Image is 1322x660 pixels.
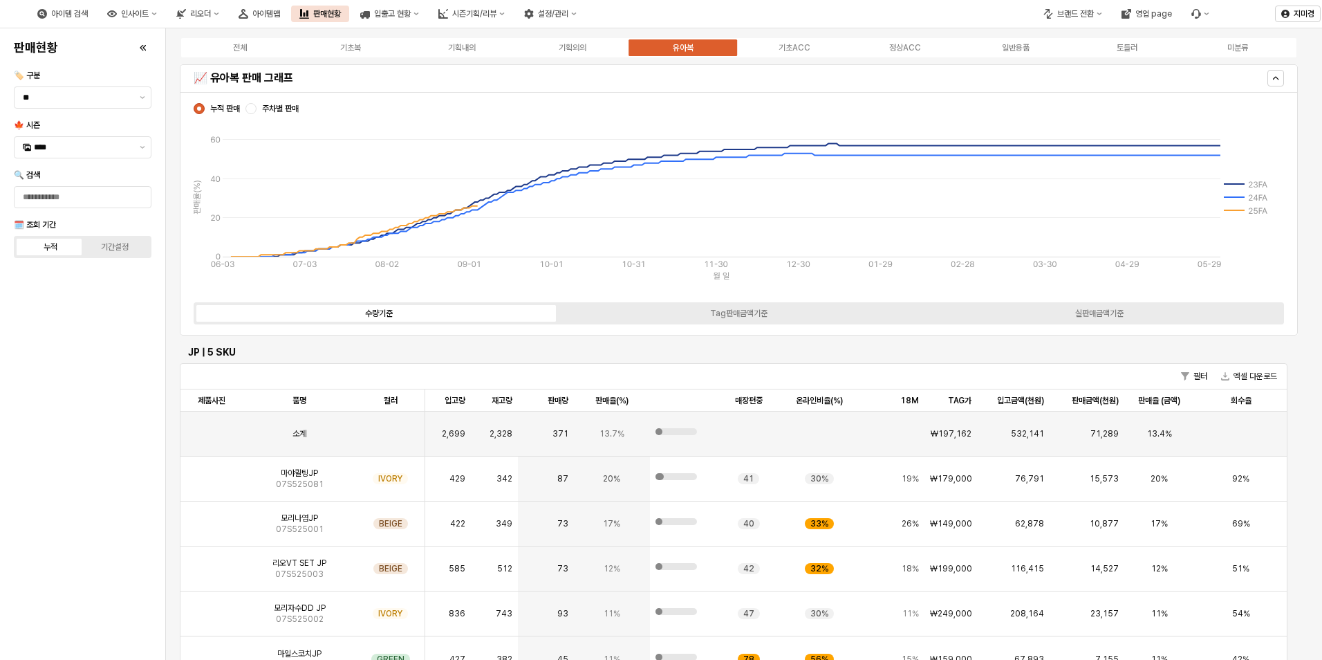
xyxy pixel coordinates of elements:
[997,395,1044,406] span: 입고금액(천원)
[101,242,129,252] div: 기간설정
[810,518,828,529] span: 33%
[134,137,151,158] button: 제안 사항 표시
[557,608,568,619] span: 93
[384,395,398,406] span: 컬러
[1113,6,1180,22] button: 영업 page
[743,473,754,484] span: 41
[496,608,512,619] span: 743
[281,468,318,479] span: 마야퀼팅JP
[291,6,349,22] button: 판매현황
[19,241,83,253] label: 누적
[374,9,411,19] div: 입출고 현황
[313,9,341,19] div: 판매현황
[29,6,96,22] button: 아이템 검색
[210,103,240,114] span: 누적 판매
[188,346,1279,358] h6: JP | 5 SKU
[44,242,57,252] div: 누적
[557,473,568,484] span: 87
[810,473,828,484] span: 30%
[900,395,919,406] span: 18M
[1010,608,1044,619] span: 208,164
[168,6,227,22] button: 리오더
[1151,608,1168,619] span: 11%
[452,9,496,19] div: 시즌기획/리뷰
[274,603,326,614] span: 모리자수DD JP
[673,43,693,53] div: 유아복
[1227,43,1248,53] div: 미분류
[710,309,767,318] div: Tag판매금액기준
[1057,9,1094,19] div: 브랜드 전환
[552,428,568,439] span: 371
[378,473,402,484] span: IVORY
[604,608,620,619] span: 11%
[1002,43,1030,53] div: 일반용품
[1138,395,1180,406] span: 판매율 (금액)
[557,563,568,574] span: 73
[810,563,828,574] span: 32%
[1232,473,1249,484] span: 92%
[743,518,754,529] span: 40
[516,6,585,22] button: 설정/관리
[743,608,754,619] span: 47
[448,43,476,53] div: 기획내의
[230,6,288,22] button: 아이템맵
[14,120,40,130] span: 🍁 시즌
[1011,563,1044,574] span: 116,415
[450,518,465,529] span: 422
[281,513,318,524] span: 모리나염JP
[1090,608,1119,619] span: 23,157
[548,395,568,406] span: 판매량
[604,563,620,574] span: 12%
[99,6,165,22] button: 인사이트
[1275,6,1321,22] button: 지미경
[292,428,306,439] span: 소계
[1011,428,1044,439] span: 532,141
[185,42,295,54] label: 전체
[1090,428,1119,439] span: 71,289
[1183,6,1218,22] div: Menu item 6
[277,648,322,659] span: 마일스코치JP
[190,9,211,19] div: 리오더
[496,473,512,484] span: 342
[1147,428,1172,439] span: 13.4%
[1072,395,1119,406] span: 판매금액(천원)
[850,42,960,54] label: 정상ACC
[442,428,465,439] span: 2,699
[1267,70,1284,86] button: Hide
[262,103,299,114] span: 주차별 판매
[1182,42,1293,54] label: 미분류
[1035,6,1110,22] div: 브랜드 전환
[1231,395,1251,406] span: 회수율
[1151,563,1168,574] span: 12%
[1294,8,1314,19] p: 지미경
[1015,518,1044,529] span: 62,878
[1015,473,1044,484] span: 76,791
[198,307,559,320] label: 수량기준
[1090,563,1119,574] span: 14,527
[275,569,324,580] span: 07S525003
[449,608,465,619] span: 836
[902,473,919,484] span: 19%
[930,608,972,619] span: ₩249,000
[276,524,324,535] span: 07S525001
[735,395,763,406] span: 매장편중
[628,42,738,54] label: 유아복
[559,43,586,53] div: 기획외의
[738,42,849,54] label: 기초ACC
[430,6,513,22] button: 시즌기획/리뷰
[1175,368,1213,385] button: 필터
[134,87,151,108] button: 제안 사항 표시
[1232,518,1250,529] span: 69%
[1090,473,1119,484] span: 15,573
[557,518,568,529] span: 73
[1117,43,1137,53] div: 토들러
[1071,42,1182,54] label: 토들러
[352,6,427,22] button: 입출고 현황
